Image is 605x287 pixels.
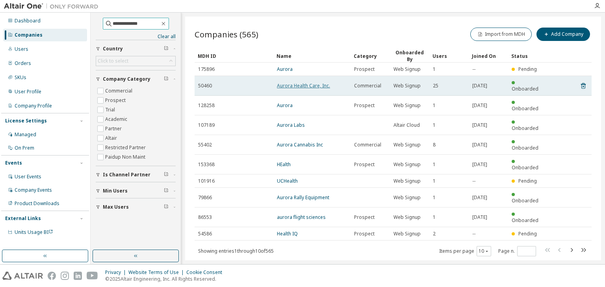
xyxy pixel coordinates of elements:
div: Product Downloads [15,200,59,207]
div: Events [5,160,22,166]
span: Company Category [103,76,150,82]
a: UCHealth [277,178,298,184]
span: Web Signup [393,194,421,201]
div: Category [354,50,387,62]
span: 54586 [198,231,212,237]
span: 1 [433,161,436,168]
div: Orders [15,60,31,67]
div: Dashboard [15,18,41,24]
span: Web Signup [393,83,421,89]
span: Prospect [354,102,375,109]
div: External Links [5,215,41,222]
a: Aurora Health Care, Inc. [277,82,330,89]
span: -- [472,178,475,184]
div: Privacy [105,269,128,276]
a: Clear all [96,33,176,40]
span: 25 [433,83,438,89]
div: Cookie Consent [186,269,227,276]
span: Commercial [354,142,381,148]
span: Units Usage BI [15,229,53,235]
span: 55402 [198,142,212,148]
span: Clear filter [164,46,169,52]
span: Companies (565) [195,29,258,40]
span: Country [103,46,123,52]
button: Import from MDH [470,28,532,41]
label: Trial [105,105,117,115]
div: MDH ID [198,50,270,62]
a: Aurora [277,102,293,109]
span: [DATE] [472,194,487,201]
a: HEalth [277,161,291,168]
span: Clear filter [164,76,169,82]
span: Is Channel Partner [103,172,150,178]
span: Altair Cloud [393,122,420,128]
span: 175896 [198,66,215,72]
div: Company Profile [15,103,52,109]
button: Company Category [96,70,176,88]
div: Name [277,50,347,62]
span: 101916 [198,178,215,184]
span: Pending [518,66,537,72]
label: Altair [105,133,119,143]
span: Onboarded [512,197,538,204]
div: Joined On [472,50,505,62]
a: Aurora [277,66,293,72]
span: Onboarded [512,217,538,224]
div: Click to select [98,58,128,64]
span: Prospect [354,161,375,168]
span: Prospect [354,214,375,220]
div: Company Events [15,187,52,193]
div: Website Terms of Use [128,269,186,276]
div: Users [432,50,466,62]
span: Clear filter [164,204,169,210]
span: Page n. [498,246,536,256]
div: On Prem [15,145,34,151]
span: Onboarded [512,125,538,131]
span: Web Signup [393,231,421,237]
span: [DATE] [472,142,487,148]
span: Onboarded [512,105,538,112]
span: Pending [518,230,537,237]
span: [DATE] [472,102,487,109]
div: SKUs [15,74,26,81]
span: 1 [433,178,436,184]
div: User Profile [15,89,41,95]
label: Paidup Non Maint [105,152,147,162]
span: 128258 [198,102,215,109]
button: Country [96,40,176,57]
button: 10 [479,248,489,254]
label: Restricted Partner [105,143,147,152]
a: Aurora Rally Equipment [277,194,329,201]
span: Commercial [354,83,381,89]
span: -- [472,231,475,237]
span: 1 [433,122,436,128]
span: Web Signup [393,142,421,148]
img: Altair One [4,2,102,10]
label: Partner [105,124,123,133]
span: Showing entries 1 through 10 of 565 [198,248,274,254]
span: Pending [518,178,537,184]
a: Aurora Cannabis Inc [277,141,323,148]
span: Max Users [103,204,129,210]
span: Onboarded [512,144,538,151]
div: Onboarded By [393,49,426,63]
button: Is Channel Partner [96,166,176,183]
span: 8 [433,142,436,148]
a: Health IQ [277,230,298,237]
div: Users [15,46,28,52]
label: Prospect [105,96,127,105]
span: Web Signup [393,161,421,168]
span: Web Signup [393,214,421,220]
button: Max Users [96,198,176,216]
img: facebook.svg [48,272,56,280]
a: Aurora Labs [277,122,305,128]
span: 50460 [198,83,212,89]
span: 153368 [198,161,215,168]
div: Status [511,50,544,62]
img: instagram.svg [61,272,69,280]
img: altair_logo.svg [2,272,43,280]
span: 1 [433,214,436,220]
span: Web Signup [393,66,421,72]
div: License Settings [5,118,47,124]
span: -- [472,66,475,72]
